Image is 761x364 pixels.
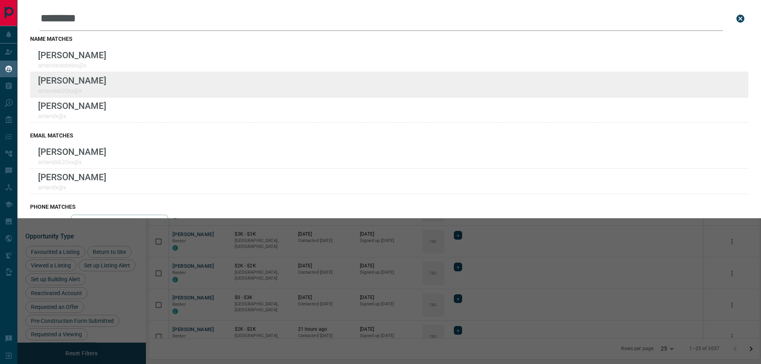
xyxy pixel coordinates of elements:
[38,75,106,86] p: [PERSON_NAME]
[30,36,748,42] h3: name matches
[38,62,106,69] p: amandaisobelxx@x
[38,113,106,119] p: amandx@x
[30,204,748,210] h3: phone matches
[38,172,106,182] p: [PERSON_NAME]
[732,11,748,27] button: close search bar
[38,101,106,111] p: [PERSON_NAME]
[38,184,106,191] p: amandx@x
[38,147,106,157] p: [PERSON_NAME]
[38,88,106,94] p: amandab20xx@x
[38,159,106,165] p: amandab20xx@x
[38,50,106,60] p: [PERSON_NAME]
[71,215,168,228] button: show leads not assigned to you
[30,132,748,139] h3: email matches
[40,218,66,225] p: No results.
